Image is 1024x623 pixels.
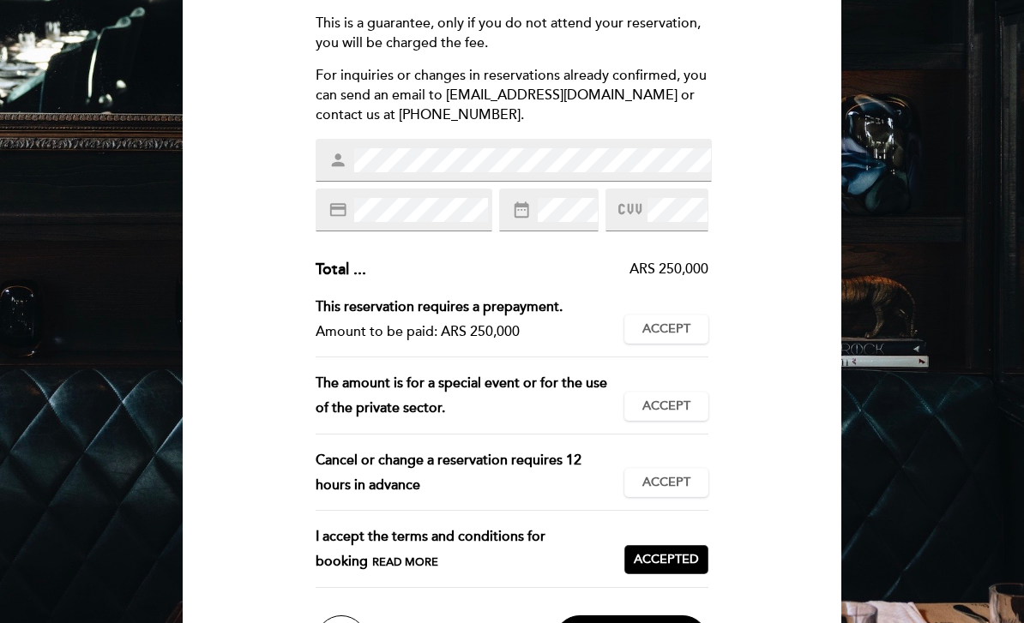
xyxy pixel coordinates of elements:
div: The amount is for a special event or for the use of the private sector. [316,371,625,421]
span: Accept [642,474,690,492]
i: date_range [512,201,531,219]
span: Accept [642,398,690,416]
button: Accept [624,392,708,421]
div: This is a guarantee, only if you do not attend your reservation, you will be charged the fee. [316,14,709,53]
button: Accept [624,314,708,344]
button: Accepted [624,545,708,574]
div: This reservation requires a prepayment. [316,295,611,320]
div: ARS 250,000 [366,260,709,279]
div: For inquiries or changes in reservations already confirmed, you can send an email to [EMAIL_ADDRE... [316,66,709,125]
div: Cancel or change a reservation requires 12 hours in advance [316,448,625,498]
div: I accept the terms and conditions for booking [316,524,625,574]
i: person [328,151,347,170]
span: Read more [372,555,438,569]
i: credit_card [328,201,347,219]
div: Amount to be paid: ARS 250,000 [316,320,611,344]
button: Accept [624,468,708,497]
span: Accept [642,320,690,338]
span: Accepted [634,551,699,569]
span: Total ... [316,260,366,279]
